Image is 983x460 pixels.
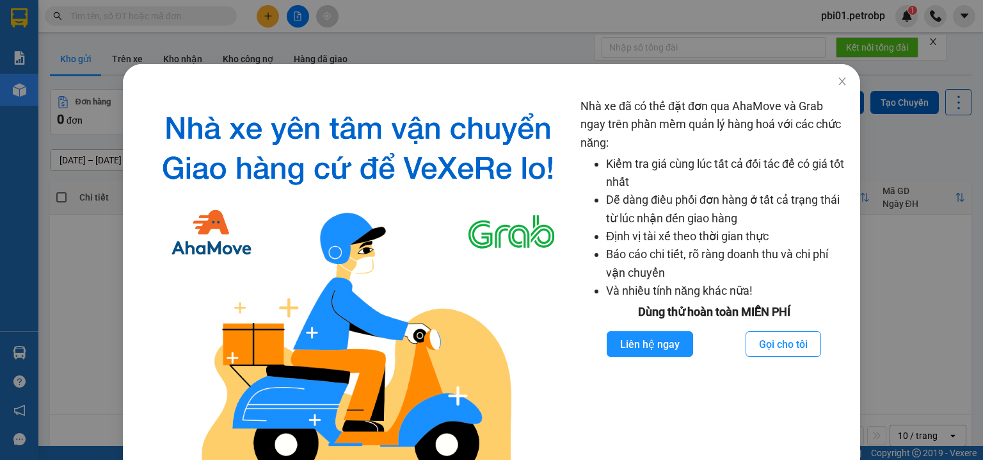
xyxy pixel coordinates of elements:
li: Định vị tài xế theo thời gian thực [606,227,847,245]
li: Dễ dàng điều phối đơn hàng ở tất cả trạng thái từ lúc nhận đến giao hàng [606,191,847,227]
button: Liên hệ ngay [607,331,693,357]
span: Liên hệ ngay [620,336,680,352]
span: close [837,76,847,86]
li: Và nhiều tính năng khác nữa! [606,282,847,300]
div: Dùng thử hoàn toàn MIỄN PHÍ [580,303,847,321]
button: Gọi cho tôi [746,331,821,357]
li: Báo cáo chi tiết, rõ ràng doanh thu và chi phí vận chuyển [606,245,847,282]
button: Close [824,64,860,100]
li: Kiểm tra giá cùng lúc tất cả đối tác để có giá tốt nhất [606,155,847,192]
span: Gọi cho tôi [759,336,808,352]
